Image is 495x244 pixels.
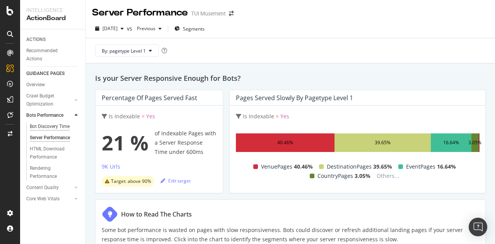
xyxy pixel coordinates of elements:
[373,162,392,171] span: 39.65%
[26,47,80,63] a: Recommended Actions
[26,195,72,203] a: Core Web Vitals
[102,225,479,244] p: Some bot performance is wasted on pages with slow responsiveness. Bots could discover or refresh ...
[243,113,274,120] span: Is Indexable
[134,22,165,35] button: Previous
[374,171,402,181] span: Others...
[355,171,370,181] span: 3.05%
[30,134,70,142] div: Server Performance
[261,162,292,171] span: VenuePages
[26,111,63,119] div: Bots Performance
[26,47,73,63] div: Recommended Actions
[26,81,45,89] div: Overview
[102,48,146,54] span: By: pagetype Level 1
[146,113,155,120] span: Yes
[280,113,289,120] span: Yes
[102,127,217,158] div: of Indexable Pages with a Server Response Time under 600ms
[26,111,72,119] a: Bots Performance
[30,134,80,142] a: Server Performance
[375,138,391,147] div: 39.65%
[30,145,75,161] div: HTML Download Performance
[26,195,60,203] div: Core Web Vitals
[26,70,80,78] a: GUIDANCE PAGES
[160,177,191,184] div: Edit target
[26,92,67,108] div: Crawl Budget Optimization
[26,36,80,44] a: ACTIONS
[92,22,127,35] button: [DATE]
[30,164,80,181] a: Rendering Performance
[30,123,80,131] a: Bot Discovery Time
[102,163,120,171] div: 9K Urls
[102,162,120,174] button: 9K Urls
[109,113,140,120] span: Is Indexable
[92,6,188,19] div: Server Performance
[127,25,134,32] span: vs
[30,123,70,131] div: Bot Discovery Time
[317,171,353,181] span: CountryPages
[95,73,486,84] h2: Is your Server Responsive Enough for Bots?
[294,162,313,171] span: 40.46%
[26,184,59,192] div: Content Quality
[468,138,481,147] div: 3.05%
[171,22,208,35] button: Segments
[327,162,372,171] span: DestinationPages
[95,44,159,57] button: By: pagetype Level 1
[26,14,79,23] div: ActionBoard
[229,11,234,16] div: arrow-right-arrow-left
[142,113,145,120] span: =
[437,162,456,171] span: 16.64%
[102,176,154,187] div: warning label
[469,218,487,236] div: Open Intercom Messenger
[26,70,65,78] div: GUIDANCE PAGES
[183,26,205,32] span: Segments
[406,162,435,171] span: EventPages
[102,25,118,32] span: 2025 Aug. 26th
[276,113,279,120] span: =
[26,6,79,14] div: Intelligence
[160,174,191,187] button: Edit target
[111,179,151,184] span: Target: above 90%
[191,10,226,17] div: TUI Musement
[26,184,72,192] a: Content Quality
[277,138,293,147] div: 40.46%
[26,92,72,108] a: Crawl Budget Optimization
[134,25,155,32] span: Previous
[26,81,80,89] a: Overview
[102,127,148,158] span: 21 %
[443,138,459,147] div: 16.64%
[121,210,192,219] div: How to Read The Charts
[30,145,80,161] a: HTML Download Performance
[30,164,73,181] div: Rendering Performance
[26,36,46,44] div: ACTIONS
[236,94,353,102] div: Pages Served Slowly by pagetype Level 1
[102,94,197,102] div: Percentage of Pages Served Fast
